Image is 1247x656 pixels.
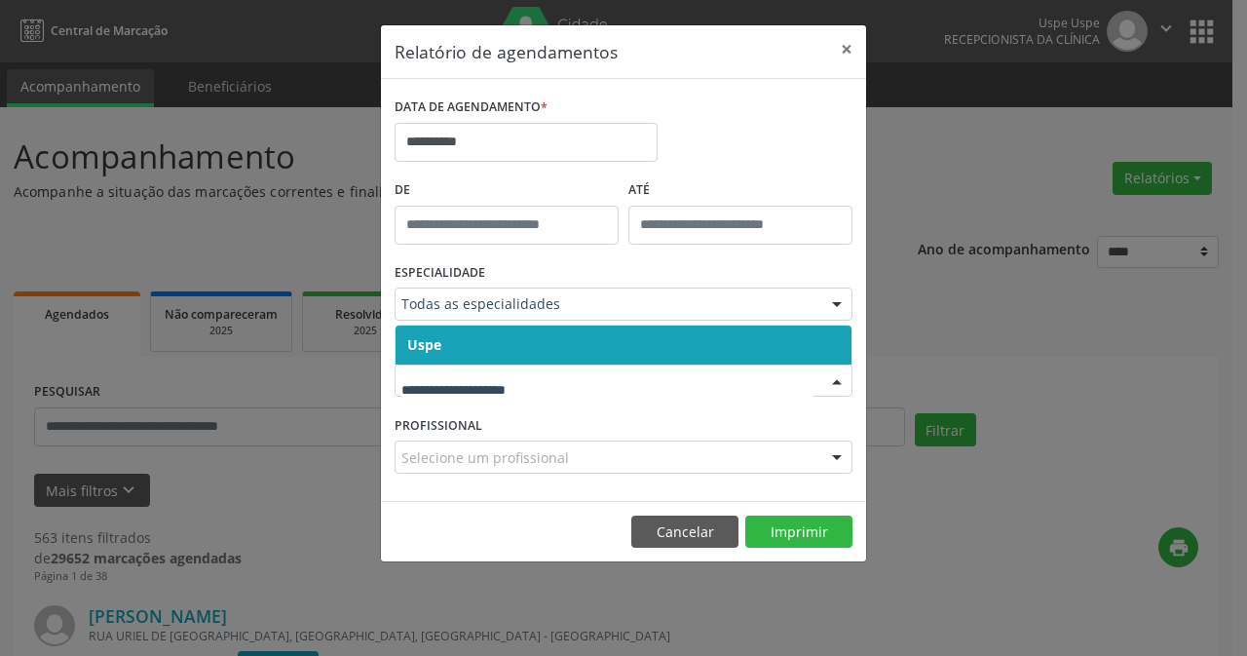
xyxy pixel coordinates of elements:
label: De [395,175,619,206]
span: Selecione um profissional [401,447,569,468]
span: Uspe [407,335,441,354]
label: DATA DE AGENDAMENTO [395,93,548,123]
button: Cancelar [631,516,738,549]
span: Todas as especialidades [401,294,812,314]
h5: Relatório de agendamentos [395,39,618,64]
button: Close [827,25,866,73]
label: ATÉ [628,175,852,206]
label: PROFISSIONAL [395,410,482,441]
button: Imprimir [745,516,852,549]
label: ESPECIALIDADE [395,258,485,289]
